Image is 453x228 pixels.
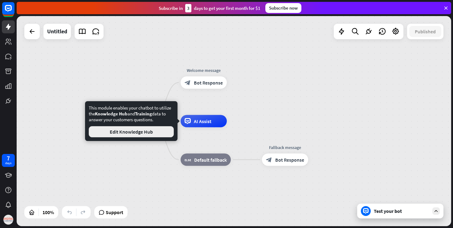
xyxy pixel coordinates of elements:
[7,155,10,161] div: 7
[275,157,304,163] span: Bot Response
[135,111,152,117] span: Training
[89,126,174,137] button: Edit Knowledge Hub
[185,157,191,163] i: block_fallback
[374,208,429,214] div: Test your bot
[194,118,211,124] span: AI Assist
[257,144,313,151] div: Fallback message
[194,157,227,163] span: Default fallback
[95,111,128,117] span: Knowledge Hub
[265,3,301,13] div: Subscribe now
[5,2,23,21] button: Open LiveChat chat widget
[176,67,231,73] div: Welcome message
[159,4,260,12] div: Subscribe in days to get your first month for $1
[41,207,56,217] div: 100%
[194,80,223,86] span: Bot Response
[266,157,272,163] i: block_bot_response
[5,161,11,165] div: days
[106,207,123,217] span: Support
[47,24,67,39] div: Untitled
[185,4,191,12] div: 3
[409,26,441,37] button: Published
[2,154,15,167] a: 7 days
[185,80,191,86] i: block_bot_response
[89,105,174,137] div: This module enables your chatbot to utilize the and data to answer your customers questions.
